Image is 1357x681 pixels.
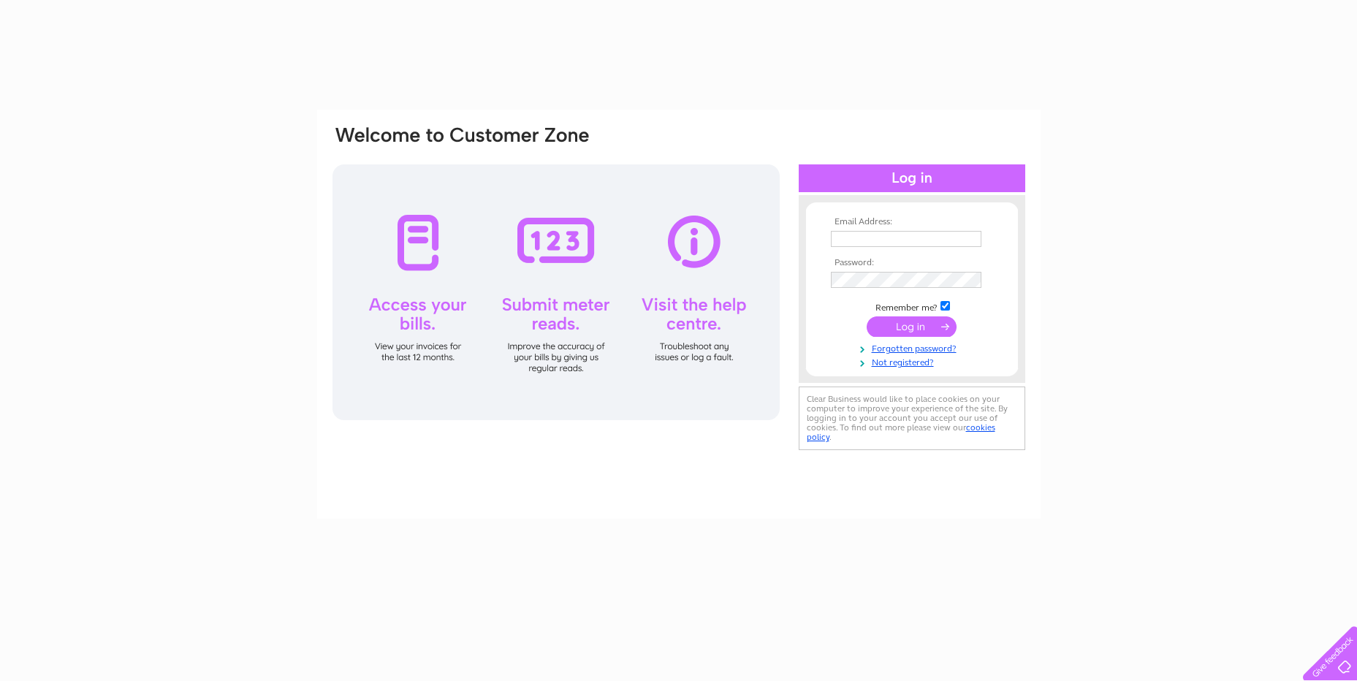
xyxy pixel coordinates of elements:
div: Clear Business would like to place cookies on your computer to improve your experience of the sit... [799,387,1025,450]
td: Remember me? [827,299,997,313]
a: cookies policy [807,422,995,442]
th: Password: [827,258,997,268]
input: Submit [867,316,957,337]
a: Not registered? [831,354,997,368]
a: Forgotten password? [831,340,997,354]
th: Email Address: [827,217,997,227]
